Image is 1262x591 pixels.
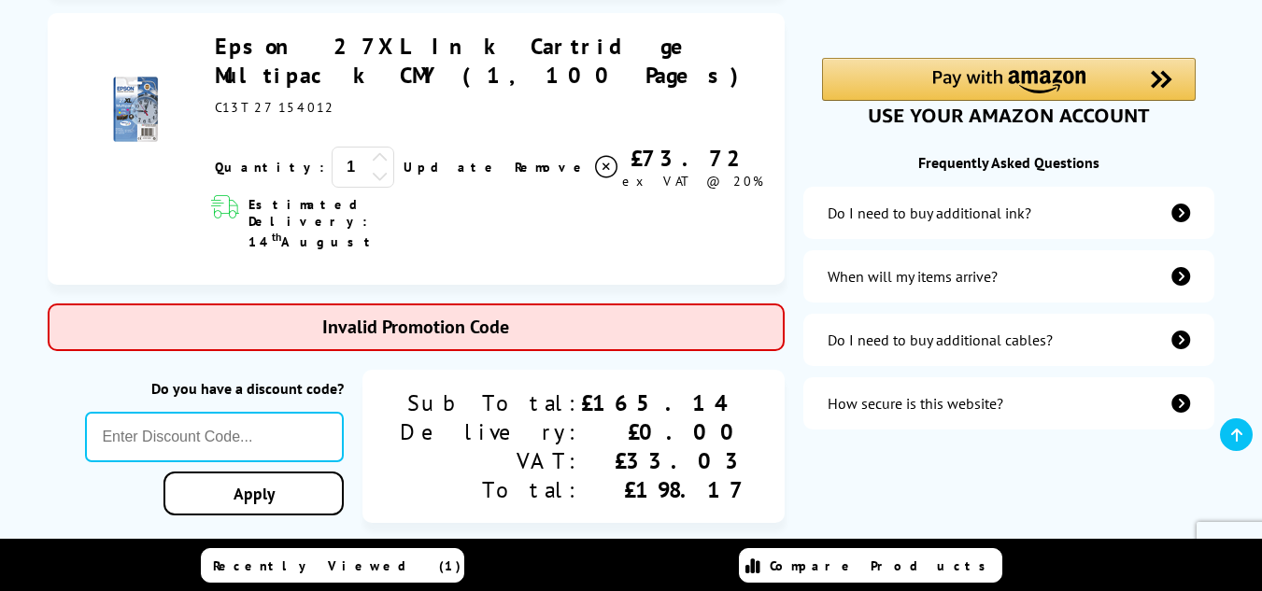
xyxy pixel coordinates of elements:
a: Compare Products [739,548,1002,583]
a: Delete item from your basket [515,153,620,181]
span: C13T27154012 [215,99,335,116]
div: Do I need to buy additional cables? [828,331,1053,349]
span: Compare Products [770,557,996,574]
a: Epson 27XL Ink Cartridge Multipack CMY (1,100 Pages) [215,32,751,90]
span: Quantity: [215,159,324,176]
div: £33.03 [581,446,747,475]
div: £165.14 [581,388,747,417]
input: Enter Discount Code... [85,412,343,462]
a: secure-website [803,377,1215,429]
div: How secure is this website? [828,394,1003,413]
div: £198.17 [581,475,747,504]
a: Apply [163,471,343,515]
div: Frequently Asked Questions [803,153,1215,172]
div: Total: [400,475,581,504]
div: Do I need to buy additional ink? [828,204,1031,222]
a: items-arrive [803,250,1215,303]
div: Do you have a discount code? [85,379,343,398]
div: £73.72 [620,144,765,173]
div: VAT: [400,446,581,475]
a: additional-ink [803,187,1215,239]
a: Update [404,159,500,176]
span: ex VAT @ 20% [622,173,763,190]
div: Delivery: [400,417,581,446]
img: Epson 27XL Ink Cartridge Multipack CMY (1,100 Pages) [103,77,168,142]
div: Sub Total: [400,388,581,417]
div: When will my items arrive? [828,267,998,286]
span: Recently Viewed (1) [213,557,461,574]
span: Remove [515,159,588,176]
div: Amazon Pay - Use your Amazon account [822,58,1196,123]
sup: th [272,230,281,244]
a: Recently Viewed (1) [201,548,464,583]
span: Invalid Promotion Code [322,315,509,339]
a: additional-cables [803,314,1215,366]
div: £0.00 [581,417,747,446]
span: Estimated Delivery: 14 August [248,196,432,250]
